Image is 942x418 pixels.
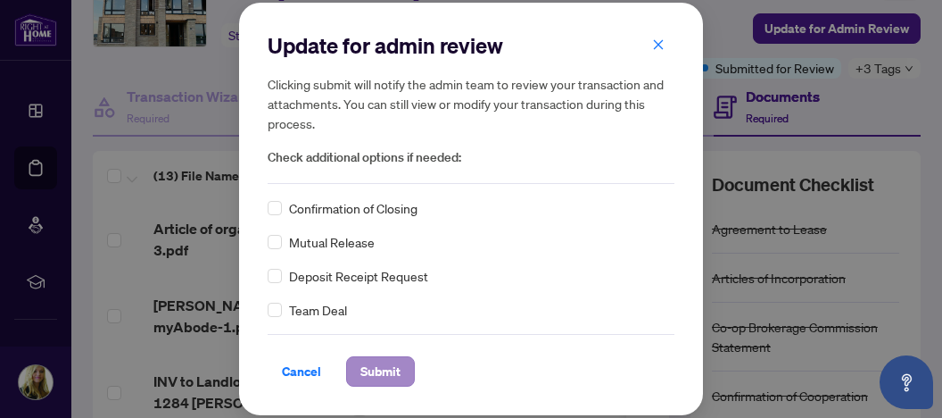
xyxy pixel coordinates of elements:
[880,355,933,409] button: Open asap
[652,38,665,51] span: close
[346,356,415,387] button: Submit
[268,356,335,387] button: Cancel
[289,198,417,218] span: Confirmation of Closing
[289,300,347,320] span: Team Deal
[268,31,674,60] h2: Update for admin review
[282,357,321,386] span: Cancel
[268,74,674,133] h5: Clicking submit will notify the admin team to review your transaction and attachments. You can st...
[289,232,375,252] span: Mutual Release
[268,147,674,168] span: Check additional options if needed:
[289,266,428,286] span: Deposit Receipt Request
[360,357,401,386] span: Submit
